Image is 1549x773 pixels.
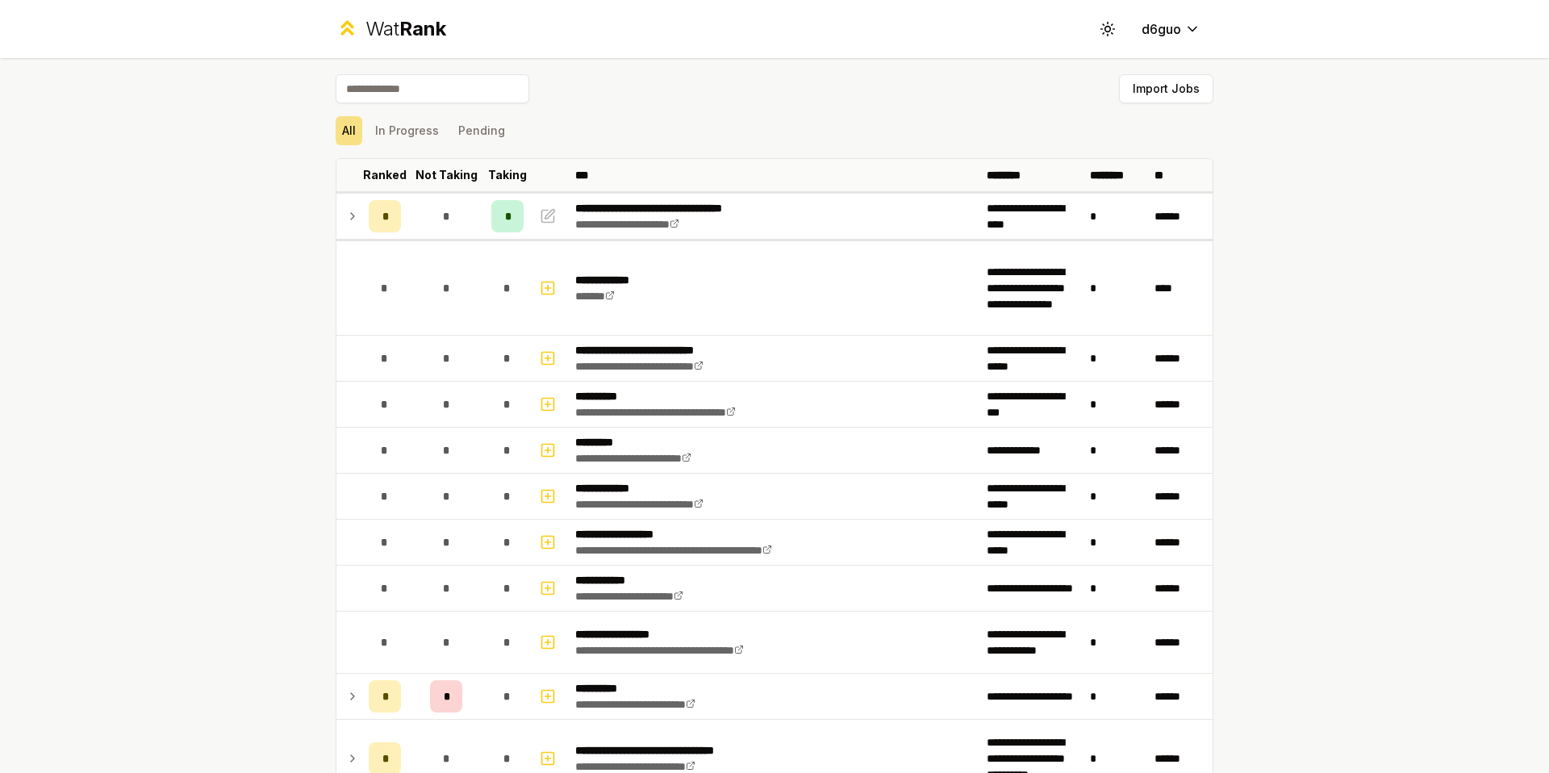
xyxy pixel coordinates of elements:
[365,16,446,42] div: Wat
[1119,74,1213,103] button: Import Jobs
[415,167,478,183] p: Not Taking
[488,167,527,183] p: Taking
[1129,15,1213,44] button: d6guo
[399,17,446,40] span: Rank
[369,116,445,145] button: In Progress
[336,16,446,42] a: WatRank
[1142,19,1181,39] span: d6guo
[452,116,511,145] button: Pending
[363,167,407,183] p: Ranked
[336,116,362,145] button: All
